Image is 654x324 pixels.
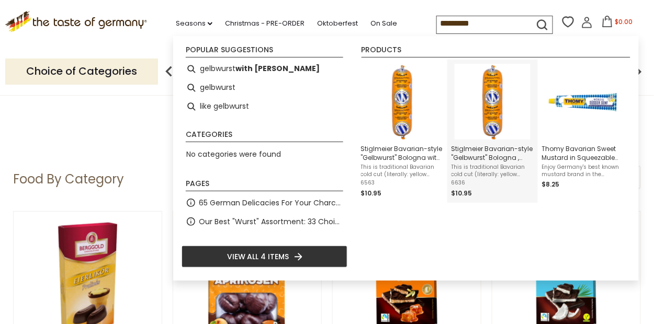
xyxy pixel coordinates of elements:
span: No categories were found [186,149,281,159]
a: Christmas - PRE-ORDER [225,18,305,29]
h1: Food By Category [13,171,124,187]
span: $8.25 [542,180,560,189]
div: Instant Search Results [173,36,639,281]
span: $0.00 [615,17,633,26]
li: Thomy Bavarian Sweet Mustard in Squeezable Tube, 7.3 oz [538,60,628,203]
span: Enjoy Germany's best known mustard brand in the convenient squeezable tube format. These are made... [542,164,624,178]
span: $10.95 [361,189,382,198]
a: Our Best "Wurst" Assortment: 33 Choices For The Grillabend [199,216,343,228]
li: like gelbwurst [182,97,347,116]
li: Pages [186,180,343,191]
li: 65 German Delicacies For Your Charcuterie Board [182,193,347,212]
p: Choice of Categories [5,59,158,84]
img: previous arrow [159,61,179,82]
span: 6563 [361,179,443,187]
span: Thomy Bavarian Sweet Mustard in Squeezable Tube, 7.3 oz [542,144,624,162]
span: Stiglmeier Bavarian-style "Gelbwurst" Bologna with [PERSON_NAME], 1 lbs., [361,144,443,162]
li: gelbwurst [182,78,347,97]
span: This is traditional Bavarian cold cut (literally: yellow sausage). The name comes from the yellow... [361,164,443,178]
a: Oktoberfest [317,18,358,29]
li: View all 4 items [182,246,347,268]
li: Our Best "Wurst" Assortment: 33 Choices For The Grillabend [182,212,347,231]
li: Categories [186,131,343,142]
b: with [PERSON_NAME] [235,63,320,75]
span: This is traditional Bavarian cold cut (literally: yellow sausage). The name comes from the yellow... [452,164,534,178]
li: Products [362,46,630,57]
a: Stiglmeier Bavarian-style "Gelbwurst" Bologna , Veal and Pork, 1 lbs.This is traditional Bavarian... [452,64,534,199]
span: View all 4 items [227,251,289,262]
a: On Sale [370,18,397,29]
li: Stiglmeier Bavarian-style "Gelbwurst" Bologna with Parsley, 1 lbs., [357,60,447,203]
span: 6636 [452,179,534,187]
span: Stiglmeier Bavarian-style "Gelbwurst" Bologna , Veal and Pork, 1 lbs. [452,144,534,162]
a: Stiglmeier Bavarian-style "Gelbwurst" Bologna with [PERSON_NAME], 1 lbs.,This is traditional Bava... [361,64,443,199]
a: 65 German Delicacies For Your Charcuterie Board [199,197,343,209]
a: Seasons [176,18,212,29]
li: gelbwurst with parsley [182,60,347,78]
a: Thomy Bavarian Sweet MustardThomy Bavarian Sweet Mustard in Squeezable Tube, 7.3 ozEnjoy Germany'... [542,64,624,199]
span: $10.95 [452,189,472,198]
img: Thomy Bavarian Sweet Mustard [545,64,621,140]
button: $0.00 [595,16,639,31]
li: Popular suggestions [186,46,343,57]
li: Stiglmeier Bavarian-style "Gelbwurst" Bologna , Veal and Pork, 1 lbs. [447,60,538,203]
